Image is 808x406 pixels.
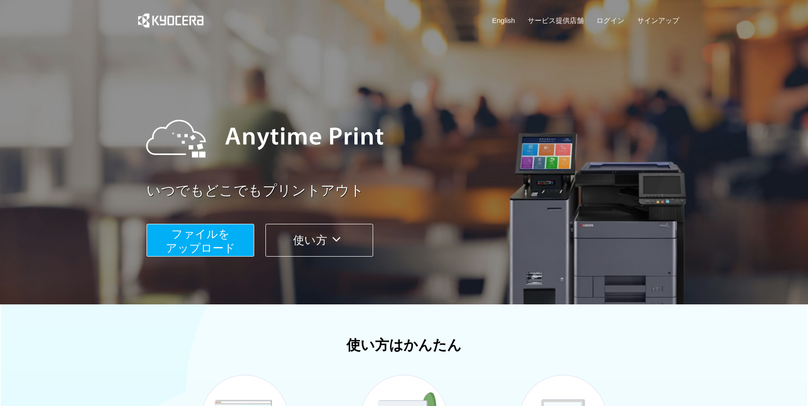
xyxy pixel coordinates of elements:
a: いつでもどこでもプリントアウト [147,181,685,201]
a: English [492,15,515,25]
a: ログイン [596,15,624,25]
a: サービス提供店舗 [528,15,584,25]
span: ファイルを ​​アップロード [166,228,235,254]
button: ファイルを​​アップロード [147,224,254,257]
a: サインアップ [637,15,679,25]
button: 使い方 [265,224,373,257]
